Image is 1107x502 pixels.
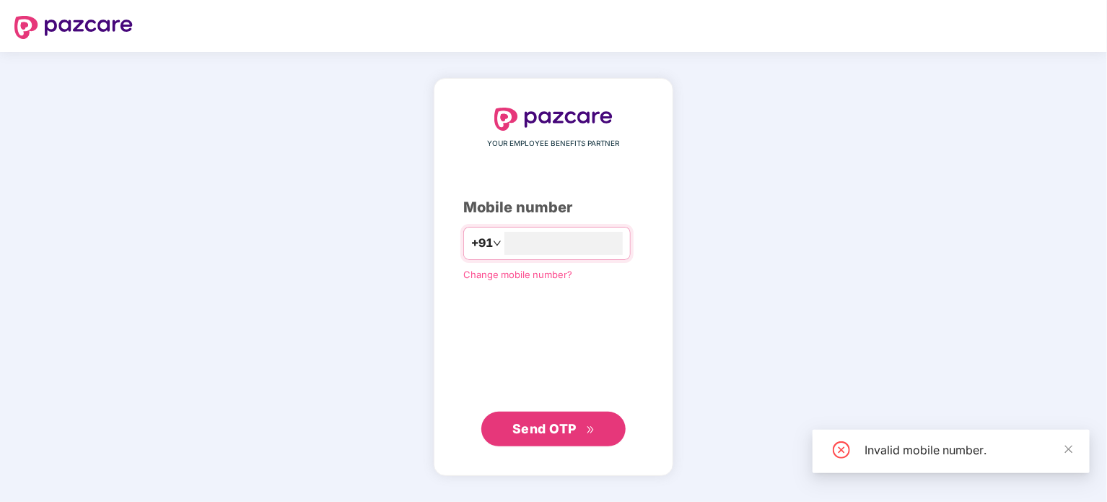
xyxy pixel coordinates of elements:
[463,269,572,280] a: Change mobile number?
[865,441,1072,459] div: Invalid mobile number.
[481,412,626,446] button: Send OTPdouble-right
[512,421,577,436] span: Send OTP
[586,425,595,435] span: double-right
[1064,444,1074,454] span: close
[833,441,850,459] span: close-circle
[493,239,502,248] span: down
[494,108,613,131] img: logo
[14,16,133,39] img: logo
[463,196,644,219] div: Mobile number
[488,138,620,150] span: YOUR EMPLOYEE BENEFITS PARTNER
[471,234,493,252] span: +91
